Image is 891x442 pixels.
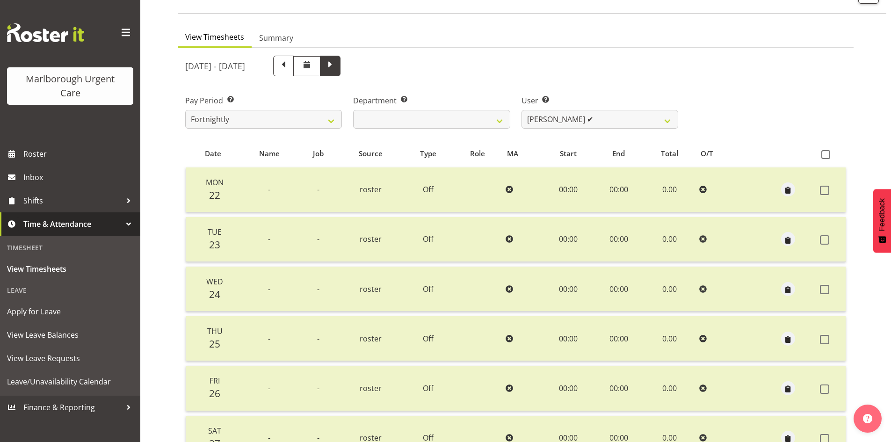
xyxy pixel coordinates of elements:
span: 24 [209,288,220,301]
span: - [317,383,319,393]
div: Marlborough Urgent Care [16,72,124,100]
td: 00:00 [543,267,594,312]
a: View Timesheets [2,257,138,281]
span: Roster [23,147,136,161]
a: Leave/Unavailability Calendar [2,370,138,393]
td: 00:00 [543,167,594,212]
span: Apply for Leave [7,304,133,319]
span: roster [360,284,382,294]
span: - [317,284,319,294]
span: 25 [209,337,220,350]
span: Mon [206,177,224,188]
span: 26 [209,387,220,400]
span: Type [420,148,436,159]
label: User [522,95,678,106]
span: Source [359,148,383,159]
span: - [268,333,270,344]
td: 00:00 [594,167,643,212]
span: View Leave Balances [7,328,133,342]
span: 23 [209,238,220,251]
td: Off [403,267,454,312]
span: Start [560,148,577,159]
span: Wed [206,276,223,287]
span: Sat [208,426,221,436]
span: Total [661,148,678,159]
span: roster [360,184,382,195]
span: roster [360,383,382,393]
a: View Leave Requests [2,347,138,370]
label: Department [353,95,510,106]
td: 0.00 [643,167,695,212]
div: Timesheet [2,238,138,257]
span: Feedback [878,198,886,231]
span: Inbox [23,170,136,184]
span: Date [205,148,221,159]
span: Finance & Reporting [23,400,122,414]
span: - [268,284,270,294]
span: Tue [208,227,222,237]
span: Time & Attendance [23,217,122,231]
td: Off [403,316,454,361]
span: MA [507,148,518,159]
a: View Leave Balances [2,323,138,347]
span: View Timesheets [185,31,244,43]
span: View Leave Requests [7,351,133,365]
span: - [317,184,319,195]
td: 0.00 [643,366,695,411]
span: roster [360,333,382,344]
span: O/T [701,148,713,159]
span: Name [259,148,280,159]
td: Off [403,366,454,411]
span: End [612,148,625,159]
td: 0.00 [643,217,695,262]
span: Shifts [23,194,122,208]
td: Off [403,217,454,262]
span: - [268,234,270,244]
label: Pay Period [185,95,342,106]
td: 0.00 [643,267,695,312]
span: - [268,184,270,195]
td: Off [403,167,454,212]
td: 00:00 [594,217,643,262]
td: 00:00 [543,316,594,361]
td: 00:00 [594,316,643,361]
span: Thu [207,326,223,336]
span: Leave/Unavailability Calendar [7,375,133,389]
button: Feedback - Show survey [873,189,891,253]
span: Role [470,148,485,159]
div: Leave [2,281,138,300]
img: help-xxl-2.png [863,414,872,423]
span: roster [360,234,382,244]
td: 00:00 [594,366,643,411]
span: - [317,234,319,244]
span: - [317,333,319,344]
span: Summary [259,32,293,43]
span: Fri [210,376,220,386]
img: Rosterit website logo [7,23,84,42]
a: Apply for Leave [2,300,138,323]
span: 22 [209,188,220,202]
td: 0.00 [643,316,695,361]
span: Job [313,148,324,159]
h5: [DATE] - [DATE] [185,61,245,71]
td: 00:00 [594,267,643,312]
span: View Timesheets [7,262,133,276]
td: 00:00 [543,217,594,262]
td: 00:00 [543,366,594,411]
span: - [268,383,270,393]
